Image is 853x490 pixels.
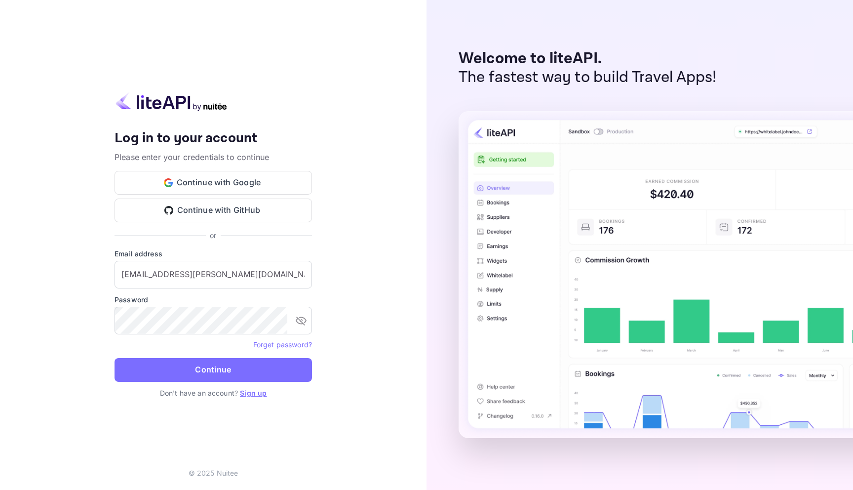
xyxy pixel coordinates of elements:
img: liteapi [115,92,228,111]
button: Continue with GitHub [115,199,312,222]
label: Email address [115,248,312,259]
button: Continue with Google [115,171,312,195]
p: Welcome to liteAPI. [459,49,717,68]
label: Password [115,294,312,305]
a: Sign up [240,389,267,397]
p: Please enter your credentials to continue [115,151,312,163]
p: © 2025 Nuitee [189,468,238,478]
button: toggle password visibility [291,311,311,330]
p: Don't have an account? [115,388,312,398]
p: or [210,230,216,241]
p: The fastest way to build Travel Apps! [459,68,717,87]
input: Enter your email address [115,261,312,288]
h4: Log in to your account [115,130,312,147]
a: Forget password? [253,340,312,349]
a: Forget password? [253,339,312,349]
button: Continue [115,358,312,382]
